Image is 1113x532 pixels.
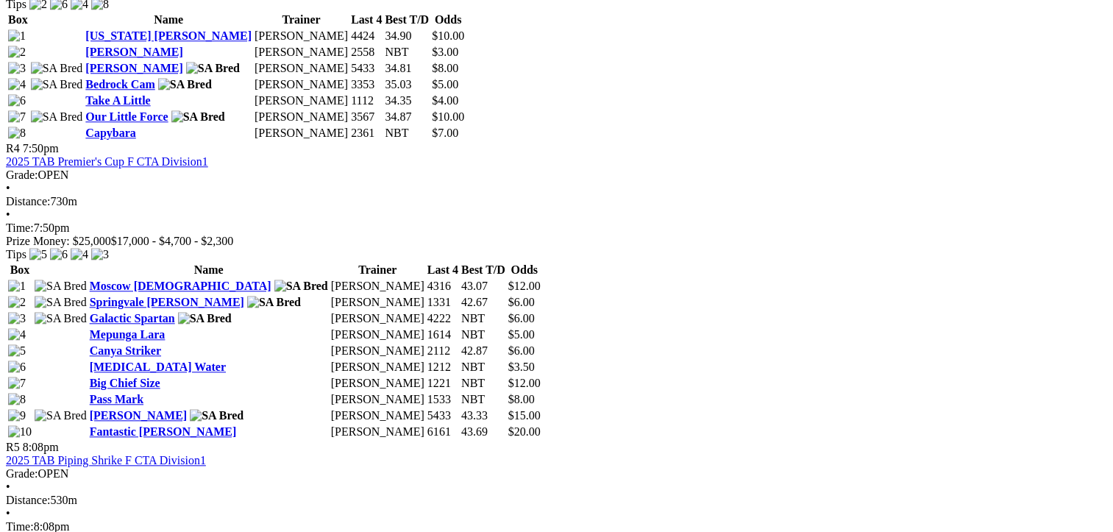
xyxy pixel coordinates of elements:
[6,248,26,260] span: Tips
[90,425,237,438] a: Fantastic [PERSON_NAME]
[90,328,166,341] a: Mepunga Lara
[427,376,459,391] td: 1221
[508,280,541,292] span: $12.00
[254,45,349,60] td: [PERSON_NAME]
[85,94,150,107] a: Take A Little
[508,409,541,422] span: $15.00
[71,248,88,261] img: 4
[384,77,430,92] td: 35.03
[384,13,430,27] th: Best T/D
[330,263,425,277] th: Trainer
[508,344,535,357] span: $6.00
[427,360,459,375] td: 1212
[85,110,168,123] a: Our Little Force
[23,441,59,453] span: 8:08pm
[254,61,349,76] td: [PERSON_NAME]
[90,361,226,373] a: [MEDICAL_DATA] Water
[432,110,464,123] span: $10.00
[508,377,541,389] span: $12.00
[85,62,182,74] a: [PERSON_NAME]
[171,110,225,124] img: SA Bred
[85,13,252,27] th: Name
[427,311,459,326] td: 4222
[330,425,425,439] td: [PERSON_NAME]
[350,45,383,60] td: 2558
[90,409,187,422] a: [PERSON_NAME]
[8,344,26,358] img: 5
[427,344,459,358] td: 2112
[8,29,26,43] img: 1
[254,13,349,27] th: Trainer
[6,195,1107,208] div: 730m
[89,263,329,277] th: Name
[508,393,535,405] span: $8.00
[90,393,143,405] a: Pass Mark
[254,110,349,124] td: [PERSON_NAME]
[10,263,30,276] span: Box
[90,280,271,292] a: Moscow [DEMOGRAPHIC_DATA]
[427,263,459,277] th: Last 4
[8,377,26,390] img: 7
[427,392,459,407] td: 1533
[8,78,26,91] img: 4
[8,62,26,75] img: 3
[8,312,26,325] img: 3
[31,78,83,91] img: SA Bred
[6,467,38,480] span: Grade:
[8,425,32,439] img: 10
[8,94,26,107] img: 6
[85,78,154,91] a: Bedrock Cam
[190,409,243,422] img: SA Bred
[432,94,458,107] span: $4.00
[6,467,1107,480] div: OPEN
[8,127,26,140] img: 8
[6,480,10,493] span: •
[35,280,87,293] img: SA Bred
[6,441,20,453] span: R5
[90,377,160,389] a: Big Chief Size
[6,507,10,519] span: •
[90,296,244,308] a: Springvale [PERSON_NAME]
[6,142,20,155] span: R4
[31,110,83,124] img: SA Bred
[6,195,50,208] span: Distance:
[6,494,50,506] span: Distance:
[29,248,47,261] img: 5
[330,279,425,294] td: [PERSON_NAME]
[91,248,109,261] img: 3
[8,280,26,293] img: 1
[6,454,206,467] a: 2025 TAB Piping Shrike F CTA Division1
[6,155,208,168] a: 2025 TAB Premier's Cup F CTA Division1
[35,296,87,309] img: SA Bred
[178,312,232,325] img: SA Bred
[330,327,425,342] td: [PERSON_NAME]
[427,295,459,310] td: 1331
[6,208,10,221] span: •
[384,110,430,124] td: 34.87
[330,311,425,326] td: [PERSON_NAME]
[158,78,212,91] img: SA Bred
[461,279,506,294] td: 43.07
[330,392,425,407] td: [PERSON_NAME]
[247,296,301,309] img: SA Bred
[254,93,349,108] td: [PERSON_NAME]
[8,328,26,341] img: 4
[6,221,1107,235] div: 7:50pm
[427,279,459,294] td: 4316
[350,13,383,27] th: Last 4
[6,235,1107,248] div: Prize Money: $25,000
[90,312,175,324] a: Galactic Spartan
[85,29,252,42] a: [US_STATE] [PERSON_NAME]
[461,263,506,277] th: Best T/D
[330,376,425,391] td: [PERSON_NAME]
[461,425,506,439] td: 43.69
[350,126,383,141] td: 2361
[461,344,506,358] td: 42.87
[330,408,425,423] td: [PERSON_NAME]
[8,361,26,374] img: 6
[350,77,383,92] td: 3353
[461,311,506,326] td: NBT
[350,29,383,43] td: 4424
[8,13,28,26] span: Box
[23,142,59,155] span: 7:50pm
